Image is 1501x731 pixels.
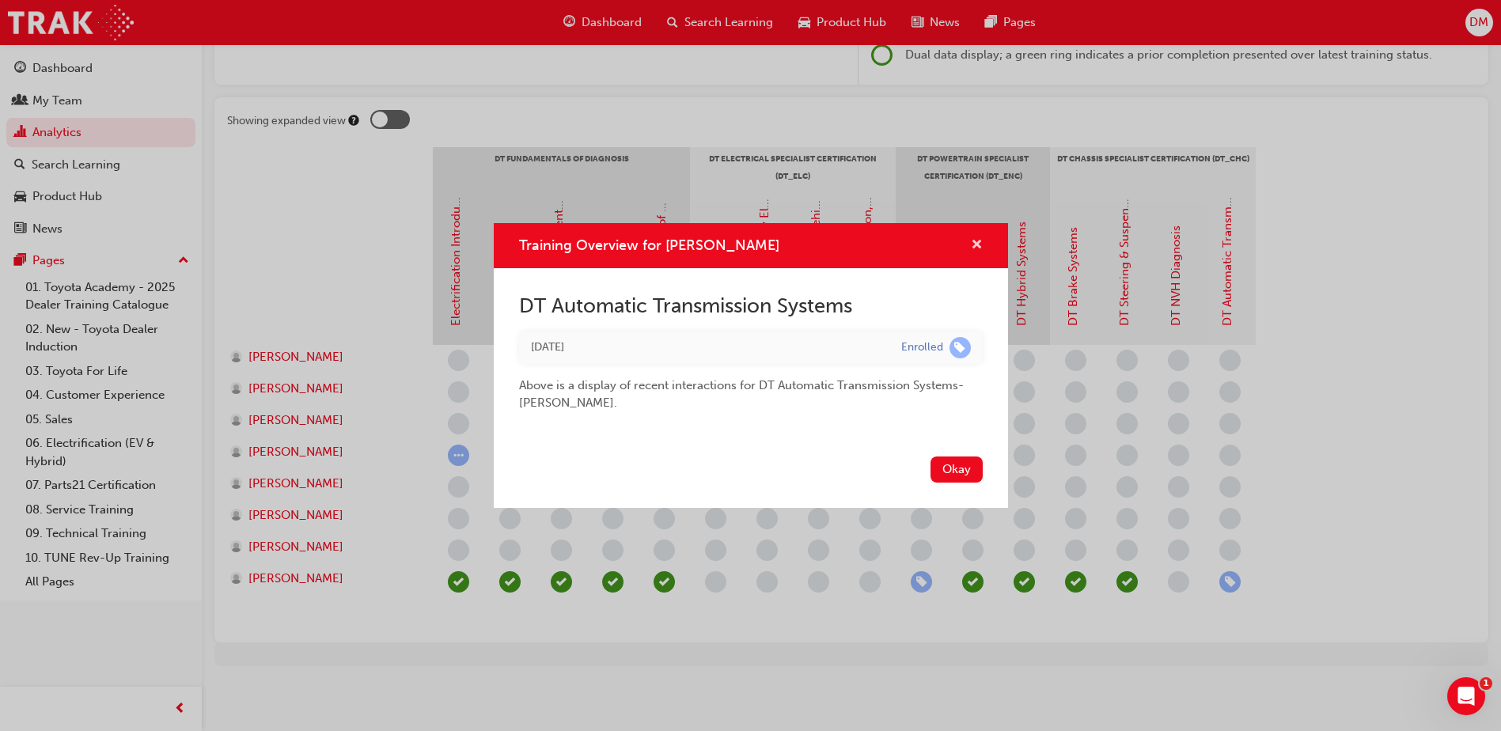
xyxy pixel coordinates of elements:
[519,237,779,254] span: Training Overview for [PERSON_NAME]
[971,239,983,253] span: cross-icon
[519,364,983,412] div: Above is a display of recent interactions for DT Automatic Transmission Systems - [PERSON_NAME] .
[901,340,943,355] div: Enrolled
[519,294,983,319] h2: DT Automatic Transmission Systems
[1447,677,1485,715] iframe: Intercom live chat
[494,223,1008,507] div: Training Overview for Marc Cassidy
[1480,677,1492,690] span: 1
[531,339,877,357] div: Mon Sep 01 2025 09:01:56 GMT+1000 (Australian Eastern Standard Time)
[931,456,983,483] button: Okay
[949,337,971,358] span: learningRecordVerb_ENROLL-icon
[971,236,983,256] button: cross-icon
